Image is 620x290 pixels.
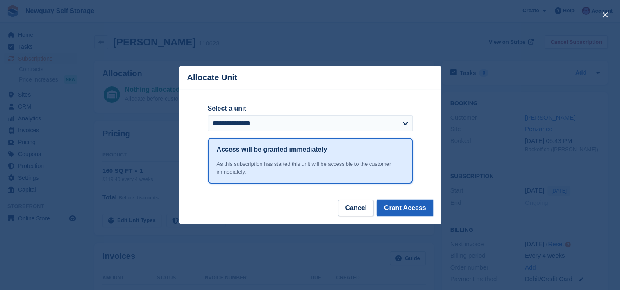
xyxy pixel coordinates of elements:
[208,104,413,113] label: Select a unit
[217,145,327,154] h1: Access will be granted immediately
[377,200,433,216] button: Grant Access
[187,73,237,82] p: Allocate Unit
[599,8,612,21] button: close
[338,200,373,216] button: Cancel
[217,160,404,176] div: As this subscription has started this unit will be accessible to the customer immediately.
